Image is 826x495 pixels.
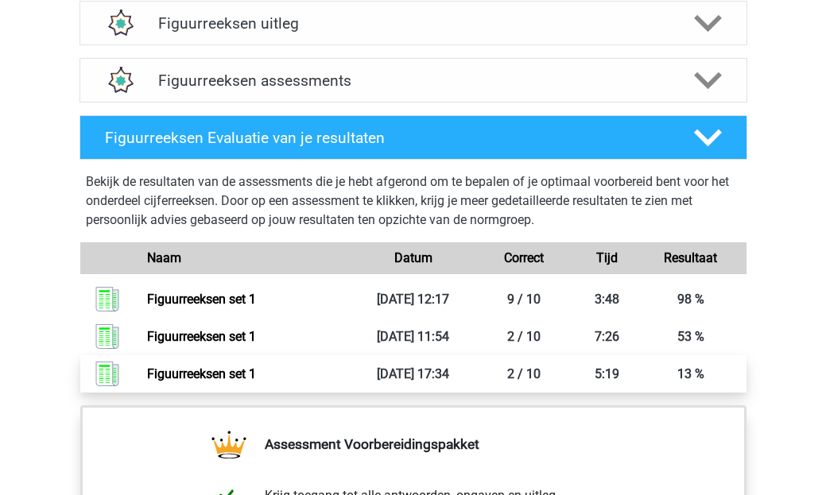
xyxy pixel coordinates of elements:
div: Resultaat [635,249,747,268]
img: figuurreeksen assessments [99,60,140,101]
a: assessments Figuurreeksen assessments [73,58,754,102]
a: Figuurreeksen set 1 [147,292,256,307]
h4: Figuurreeksen uitleg [158,14,669,33]
h4: Figuurreeksen assessments [158,72,669,90]
a: uitleg Figuurreeksen uitleg [73,1,754,45]
p: Bekijk de resultaten van de assessments die je hebt afgerond om te bepalen of je optimaal voorber... [86,172,741,230]
h4: Figuurreeksen Evaluatie van je resultaten [105,129,669,147]
a: Figuurreeksen set 1 [147,329,256,344]
div: Datum [358,249,469,268]
div: Correct [468,249,580,268]
img: figuurreeksen uitleg [99,3,140,44]
div: Naam [135,249,357,268]
a: Figuurreeksen set 1 [147,366,256,381]
div: Tijd [580,249,635,268]
a: Figuurreeksen Evaluatie van je resultaten [73,115,754,160]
